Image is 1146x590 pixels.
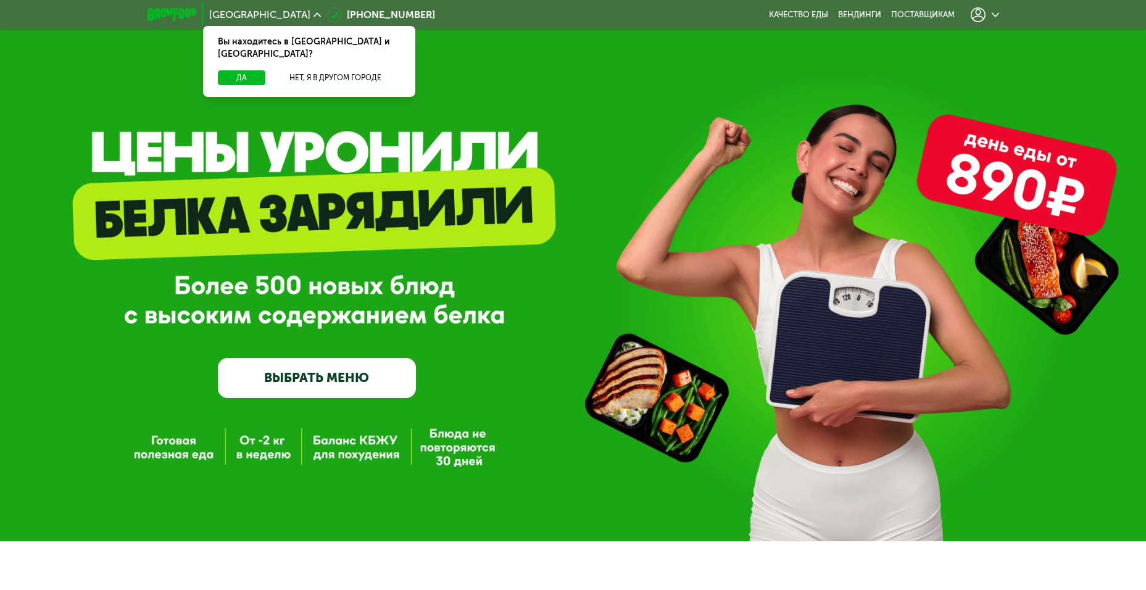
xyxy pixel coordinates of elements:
[203,26,415,70] div: Вы находитесь в [GEOGRAPHIC_DATA] и [GEOGRAPHIC_DATA]?
[218,70,265,85] button: Да
[891,10,955,20] div: поставщикам
[270,70,401,85] button: Нет, я в другом городе
[769,10,828,20] a: Качество еды
[838,10,881,20] a: Вендинги
[218,358,416,397] a: ВЫБРАТЬ МЕНЮ
[327,7,435,22] a: [PHONE_NUMBER]
[209,10,310,20] span: [GEOGRAPHIC_DATA]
